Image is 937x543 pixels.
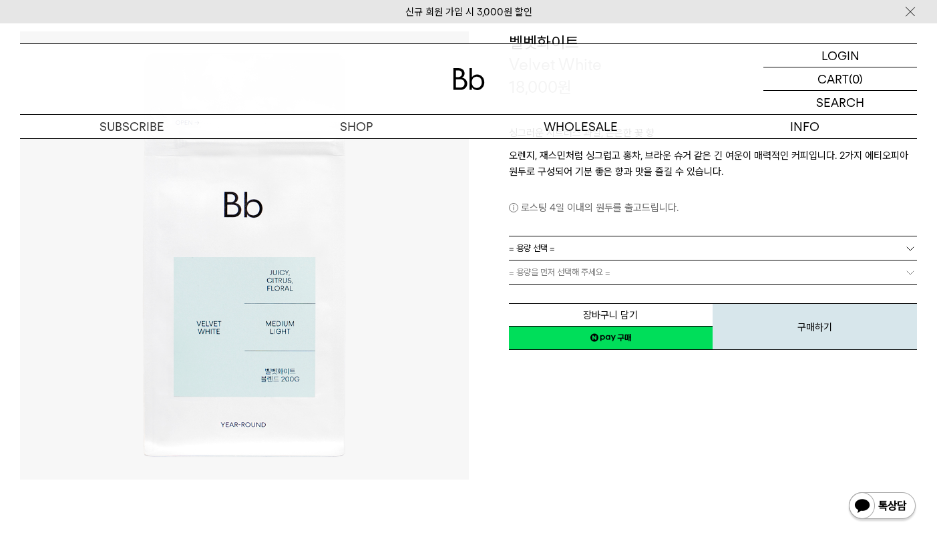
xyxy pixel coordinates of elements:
[763,67,917,91] a: CART (0)
[509,260,610,284] span: = 용량을 먼저 선택해 주세요 =
[453,68,485,90] img: 로고
[817,67,849,90] p: CART
[509,200,918,216] p: 로스팅 4일 이내의 원두를 출고드립니다.
[20,115,244,138] a: SUBSCRIBE
[763,44,917,67] a: LOGIN
[405,6,532,18] a: 신규 회원 가입 시 3,000원 할인
[244,115,469,138] a: SHOP
[469,115,693,138] p: WHOLESALE
[693,115,917,138] p: INFO
[816,91,864,114] p: SEARCH
[713,303,917,350] button: 구매하기
[20,31,469,480] img: 벨벳화이트
[821,44,860,67] p: LOGIN
[509,236,555,260] span: = 용량 선택 =
[509,303,713,327] button: 장바구니 담기
[509,148,918,180] p: 오렌지, 재스민처럼 싱그럽고 홍차, 브라운 슈거 같은 긴 여운이 매력적인 커피입니다. 2가지 에티오피아 원두로 구성되어 기분 좋은 향과 맛을 즐길 수 있습니다.
[848,491,917,523] img: 카카오톡 채널 1:1 채팅 버튼
[849,67,863,90] p: (0)
[509,326,713,350] a: 새창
